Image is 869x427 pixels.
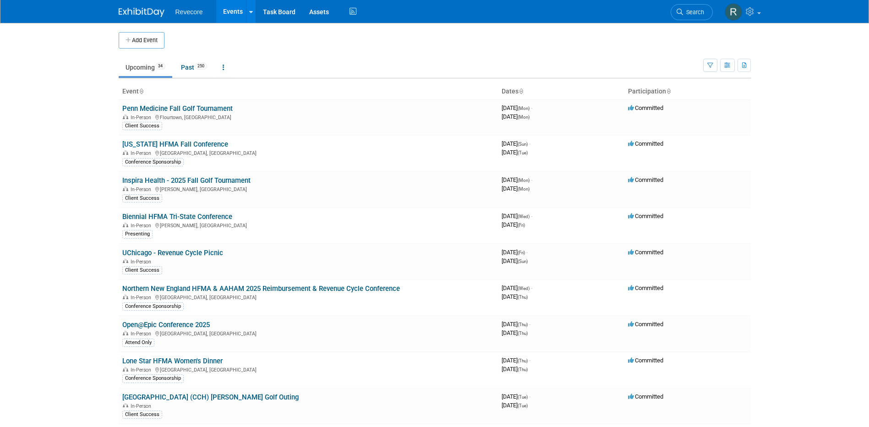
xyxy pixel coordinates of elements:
[628,104,663,111] span: Committed
[502,293,528,300] span: [DATE]
[155,63,165,70] span: 34
[529,393,530,400] span: -
[531,285,532,291] span: -
[628,176,663,183] span: Committed
[122,374,184,383] div: Conference Sponsorship
[123,223,128,227] img: In-Person Event
[502,329,528,336] span: [DATE]
[518,331,528,336] span: (Thu)
[518,403,528,408] span: (Tue)
[518,295,528,300] span: (Thu)
[502,321,530,328] span: [DATE]
[518,223,525,228] span: (Fri)
[502,113,530,120] span: [DATE]
[123,150,128,155] img: In-Person Event
[122,249,223,257] a: UChicago - Revenue Cycle Picnic
[174,59,214,76] a: Past250
[131,295,154,301] span: In-Person
[122,366,494,373] div: [GEOGRAPHIC_DATA], [GEOGRAPHIC_DATA]
[502,149,528,156] span: [DATE]
[531,176,532,183] span: -
[671,4,713,20] a: Search
[518,106,530,111] span: (Mon)
[122,221,494,229] div: [PERSON_NAME], [GEOGRAPHIC_DATA]
[502,393,530,400] span: [DATE]
[139,88,143,95] a: Sort by Event Name
[131,186,154,192] span: In-Person
[122,329,494,337] div: [GEOGRAPHIC_DATA], [GEOGRAPHIC_DATA]
[502,249,528,256] span: [DATE]
[131,150,154,156] span: In-Person
[518,286,530,291] span: (Wed)
[131,331,154,337] span: In-Person
[122,149,494,156] div: [GEOGRAPHIC_DATA], [GEOGRAPHIC_DATA]
[122,104,233,113] a: Penn Medicine Fall Golf Tournament
[502,221,525,228] span: [DATE]
[518,322,528,327] span: (Thu)
[122,293,494,301] div: [GEOGRAPHIC_DATA], [GEOGRAPHIC_DATA]
[131,115,154,120] span: In-Person
[502,285,532,291] span: [DATE]
[122,176,251,185] a: Inspira Health - 2025 Fall Golf Tournament
[123,295,128,299] img: In-Person Event
[628,321,663,328] span: Committed
[518,115,530,120] span: (Mon)
[529,357,530,364] span: -
[131,367,154,373] span: In-Person
[628,249,663,256] span: Committed
[518,178,530,183] span: (Mon)
[122,411,162,419] div: Client Success
[119,8,164,17] img: ExhibitDay
[518,150,528,155] span: (Tue)
[526,249,528,256] span: -
[123,367,128,372] img: In-Person Event
[529,321,530,328] span: -
[624,84,751,99] th: Participation
[518,358,528,363] span: (Thu)
[122,302,184,311] div: Conference Sponsorship
[122,122,162,130] div: Client Success
[518,367,528,372] span: (Thu)
[122,140,228,148] a: [US_STATE] HFMA Fall Conference
[529,140,530,147] span: -
[502,357,530,364] span: [DATE]
[122,213,232,221] a: Biennial HFMA Tri-State Conference
[122,339,154,347] div: Attend Only
[628,393,663,400] span: Committed
[531,104,532,111] span: -
[683,9,704,16] span: Search
[518,394,528,400] span: (Tue)
[518,186,530,192] span: (Mon)
[518,214,530,219] span: (Wed)
[123,115,128,119] img: In-Person Event
[122,113,494,120] div: Flourtown, [GEOGRAPHIC_DATA]
[502,366,528,372] span: [DATE]
[131,223,154,229] span: In-Person
[122,321,210,329] a: Open@Epic Conference 2025
[725,3,742,21] img: Rachael Sires
[131,403,154,409] span: In-Person
[666,88,671,95] a: Sort by Participation Type
[502,176,532,183] span: [DATE]
[519,88,523,95] a: Sort by Start Date
[123,186,128,191] img: In-Person Event
[123,259,128,263] img: In-Person Event
[628,213,663,219] span: Committed
[628,285,663,291] span: Committed
[119,32,164,49] button: Add Event
[122,158,184,166] div: Conference Sponsorship
[119,84,498,99] th: Event
[628,140,663,147] span: Committed
[122,285,400,293] a: Northern New England HFMA & AAHAM 2025 Reimbursement & Revenue Cycle Conference
[518,259,528,264] span: (Sun)
[119,59,172,76] a: Upcoming34
[122,393,299,401] a: [GEOGRAPHIC_DATA] (CCH) [PERSON_NAME] Golf Outing
[122,266,162,274] div: Client Success
[122,357,223,365] a: Lone Star HFMA Women's Dinner
[502,140,530,147] span: [DATE]
[122,194,162,203] div: Client Success
[498,84,624,99] th: Dates
[195,63,207,70] span: 250
[123,403,128,408] img: In-Person Event
[123,331,128,335] img: In-Person Event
